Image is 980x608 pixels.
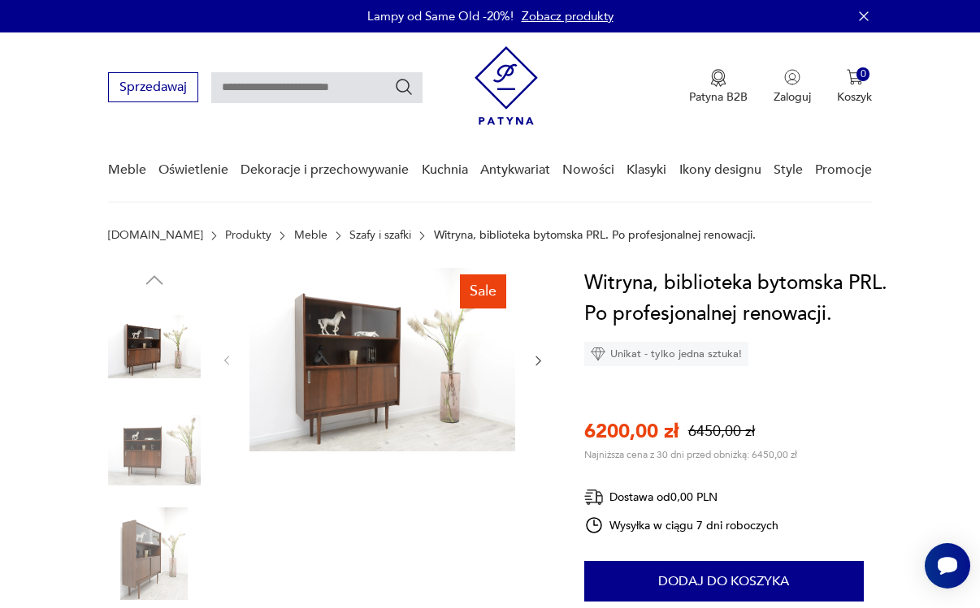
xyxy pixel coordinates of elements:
[158,139,228,201] a: Oświetlenie
[108,139,146,201] a: Meble
[689,69,748,105] a: Ikona medaluPatyna B2B
[837,89,872,105] p: Koszyk
[584,268,890,330] h1: Witryna, biblioteka bytomska PRL. Po profesjonalnej renowacji.
[688,421,755,442] p: 6450,00 zł
[584,487,779,507] div: Dostawa od 0,00 PLN
[679,139,761,201] a: Ikony designu
[294,229,327,242] a: Meble
[925,543,970,589] iframe: Smartsupp widget button
[584,561,864,602] button: Dodaj do koszyka
[774,69,811,105] button: Zaloguj
[689,69,748,105] button: Patyna B2B
[241,139,409,201] a: Dekoracje i przechowywanie
[522,8,614,24] a: Zobacz produkty
[584,342,748,366] div: Unikat - tylko jedna sztuka!
[774,89,811,105] p: Zaloguj
[584,448,797,461] p: Najniższa cena z 30 dni przed obniżką: 6450,00 zł
[434,229,756,242] p: Witryna, biblioteka bytomska PRL. Po profesjonalnej renowacji.
[584,418,679,445] p: 6200,00 zł
[480,139,550,201] a: Antykwariat
[422,139,468,201] a: Kuchnia
[108,83,198,94] a: Sprzedawaj
[847,69,863,85] img: Ikona koszyka
[349,229,411,242] a: Szafy i szafki
[774,139,803,201] a: Style
[108,72,198,102] button: Sprzedawaj
[837,69,872,105] button: 0Koszyk
[108,300,201,393] img: Zdjęcie produktu Witryna, biblioteka bytomska PRL. Po profesjonalnej renowacji.
[627,139,666,201] a: Klasyki
[584,515,779,535] div: Wysyłka w ciągu 7 dni roboczych
[108,404,201,497] img: Zdjęcie produktu Witryna, biblioteka bytomska PRL. Po profesjonalnej renowacji.
[475,46,538,125] img: Patyna - sklep z meblami i dekoracjami vintage
[108,507,201,600] img: Zdjęcie produktu Witryna, biblioteka bytomska PRL. Po profesjonalnej renowacji.
[108,229,203,242] a: [DOMAIN_NAME]
[584,487,604,507] img: Ikona dostawy
[856,67,870,81] div: 0
[225,229,271,242] a: Produkty
[815,139,872,201] a: Promocje
[591,347,605,361] img: Ikona diamentu
[460,274,506,308] div: Sale
[784,69,800,85] img: Ikonka użytkownika
[249,268,515,451] img: Zdjęcie produktu Witryna, biblioteka bytomska PRL. Po profesjonalnej renowacji.
[689,89,748,105] p: Patyna B2B
[367,8,514,24] p: Lampy od Same Old -20%!
[394,77,414,97] button: Szukaj
[710,69,726,87] img: Ikona medalu
[562,139,614,201] a: Nowości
